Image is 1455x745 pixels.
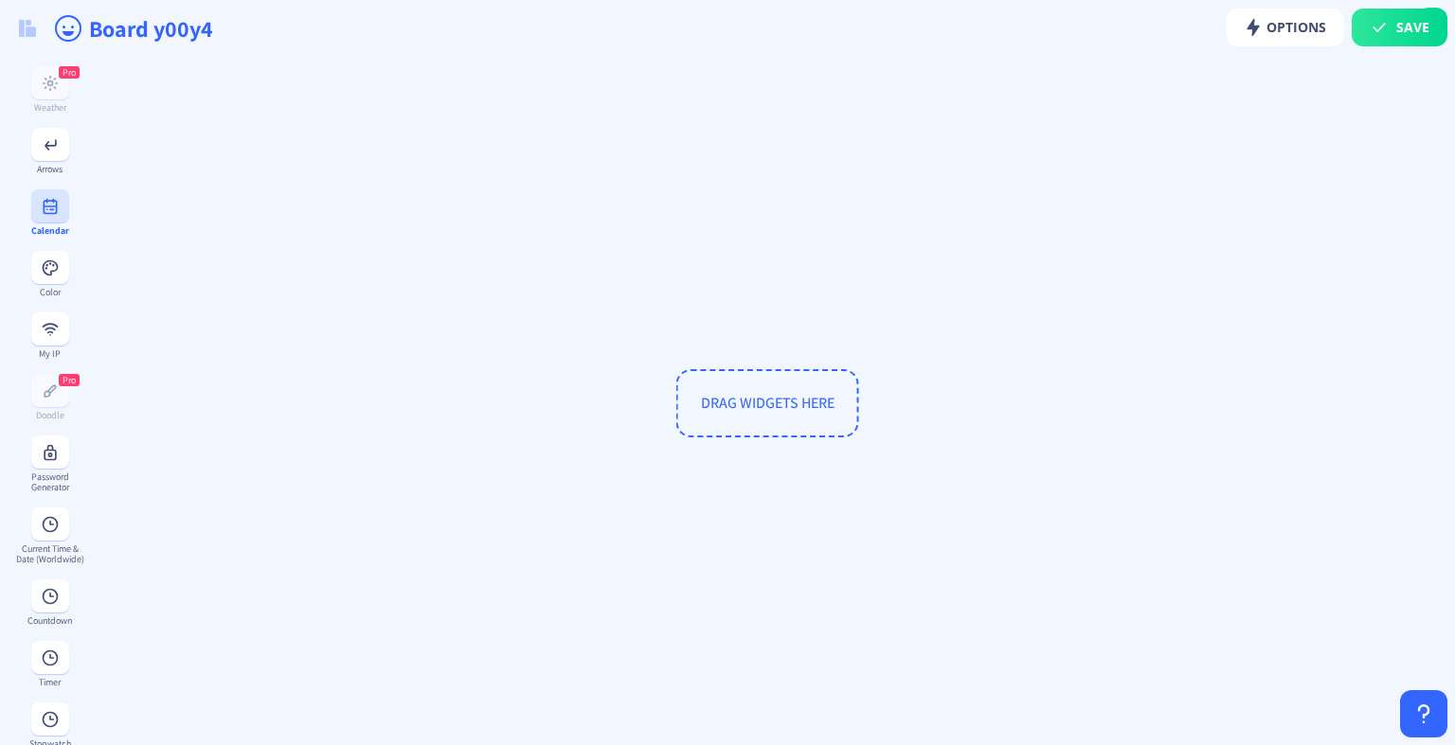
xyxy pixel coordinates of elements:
[15,615,84,626] div: Countdown
[15,543,84,564] div: Current Time & Date (Worldwide)
[15,677,84,687] div: Timer
[676,369,859,437] span: DRAG WIDGETS HERE
[53,13,83,44] ion-icon: happy outline
[1352,9,1447,46] button: Save
[15,164,84,174] div: Arrows
[63,66,76,79] span: Pro
[63,374,76,386] span: Pro
[1226,9,1344,46] button: Options
[1244,20,1326,35] span: Options
[15,225,84,236] div: Calendar
[15,287,84,297] div: Color
[15,471,84,492] div: Password Generator
[19,20,36,37] img: logo.svg
[15,348,84,359] div: My IP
